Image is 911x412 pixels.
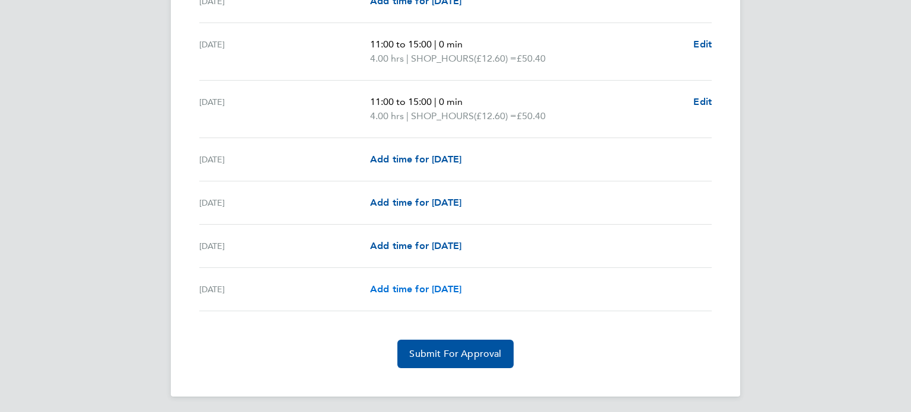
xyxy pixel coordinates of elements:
[370,240,461,251] span: Add time for [DATE]
[411,109,474,123] span: SHOP_HOURS
[199,196,370,210] div: [DATE]
[199,282,370,296] div: [DATE]
[370,53,404,64] span: 4.00 hrs
[370,154,461,165] span: Add time for [DATE]
[439,39,463,50] span: 0 min
[370,239,461,253] a: Add time for [DATE]
[693,96,712,107] span: Edit
[434,39,437,50] span: |
[517,53,546,64] span: £50.40
[370,110,404,122] span: 4.00 hrs
[474,110,517,122] span: (£12.60) =
[370,197,461,208] span: Add time for [DATE]
[370,283,461,295] span: Add time for [DATE]
[370,282,461,296] a: Add time for [DATE]
[370,196,461,210] a: Add time for [DATE]
[406,53,409,64] span: |
[693,37,712,52] a: Edit
[693,95,712,109] a: Edit
[199,152,370,167] div: [DATE]
[439,96,463,107] span: 0 min
[397,340,513,368] button: Submit For Approval
[693,39,712,50] span: Edit
[406,110,409,122] span: |
[517,110,546,122] span: £50.40
[199,95,370,123] div: [DATE]
[199,239,370,253] div: [DATE]
[474,53,517,64] span: (£12.60) =
[199,37,370,66] div: [DATE]
[411,52,474,66] span: SHOP_HOURS
[370,152,461,167] a: Add time for [DATE]
[370,39,432,50] span: 11:00 to 15:00
[409,348,501,360] span: Submit For Approval
[434,96,437,107] span: |
[370,96,432,107] span: 11:00 to 15:00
